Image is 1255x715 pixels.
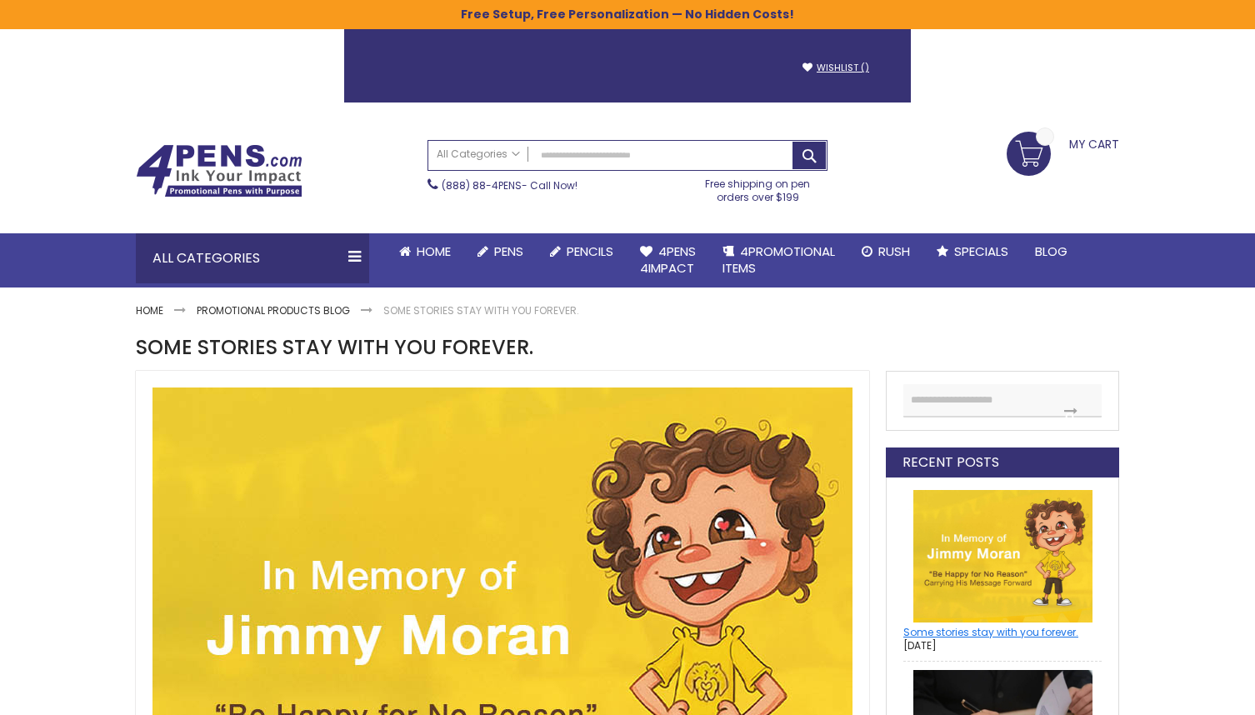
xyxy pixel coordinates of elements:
[494,242,523,260] span: Pens
[878,242,910,260] span: Rush
[442,178,522,192] a: (888) 88-4PENS
[954,242,1008,260] span: Specials
[903,490,1102,622] img: Some stories stay with you forever.
[197,303,350,317] a: Promotional Products Blog
[537,233,627,270] a: Pencils
[417,242,451,260] span: Home
[722,242,835,277] span: 4PROMOTIONAL ITEMS
[383,303,579,317] strong: Some stories stay with you forever.
[386,233,464,270] a: Home
[464,233,537,270] a: Pens
[442,178,577,192] span: - Call Now!
[923,233,1022,270] a: Specials
[902,453,999,472] strong: Recent Posts
[627,233,709,287] a: 4Pens4impact
[136,333,533,361] span: Some stories stay with you forever.
[428,141,528,168] a: All Categories
[1035,242,1067,260] span: Blog
[903,638,937,652] span: [DATE]
[903,625,1078,639] a: Some stories stay with you forever.
[136,303,163,317] a: Home
[709,233,848,287] a: 4PROMOTIONALITEMS
[802,62,869,74] a: Wishlist
[640,242,696,277] span: 4Pens 4impact
[136,233,369,283] div: All Categories
[437,147,520,161] span: All Categories
[1022,233,1081,270] a: Blog
[688,171,828,204] div: Free shipping on pen orders over $199
[848,233,923,270] a: Rush
[136,144,302,197] img: 4Pens Custom Pens and Promotional Products
[567,242,613,260] span: Pencils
